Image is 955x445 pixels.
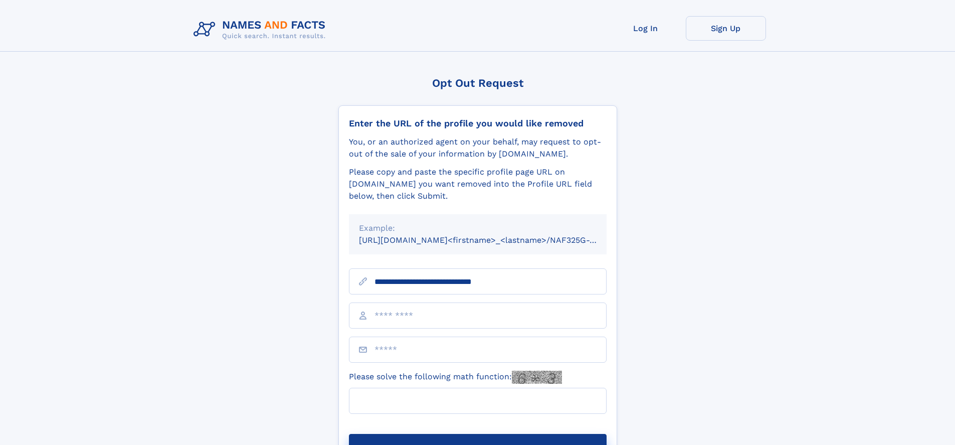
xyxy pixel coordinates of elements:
small: [URL][DOMAIN_NAME]<firstname>_<lastname>/NAF325G-xxxxxxxx [359,235,626,245]
img: Logo Names and Facts [189,16,334,43]
div: Please copy and paste the specific profile page URL on [DOMAIN_NAME] you want removed into the Pr... [349,166,607,202]
a: Log In [606,16,686,41]
label: Please solve the following math function: [349,371,562,384]
div: Opt Out Request [338,77,617,89]
div: You, or an authorized agent on your behalf, may request to opt-out of the sale of your informatio... [349,136,607,160]
div: Enter the URL of the profile you would like removed [349,118,607,129]
a: Sign Up [686,16,766,41]
div: Example: [359,222,597,234]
